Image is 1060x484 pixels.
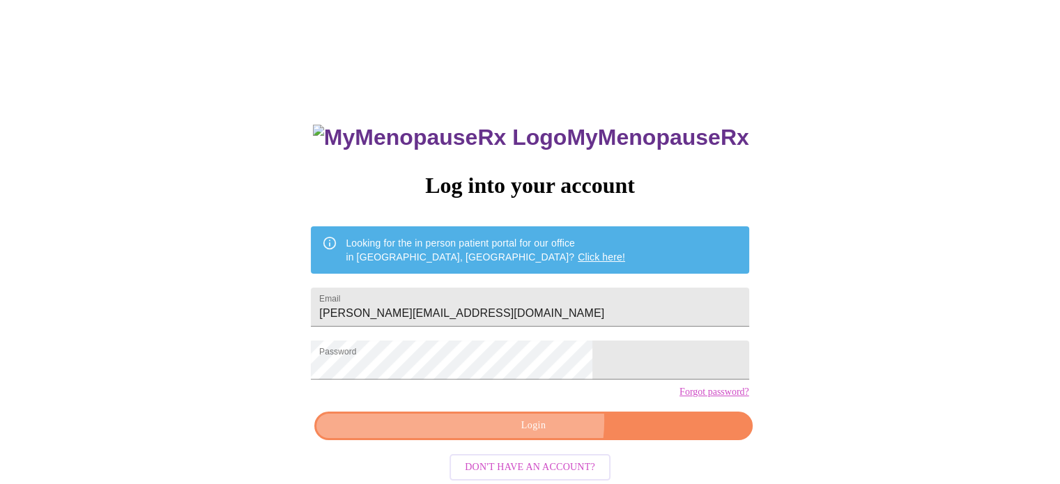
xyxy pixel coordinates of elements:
img: MyMenopauseRx Logo [313,125,567,150]
span: Login [330,417,736,435]
a: Don't have an account? [446,460,614,471]
h3: MyMenopauseRx [313,125,749,150]
a: Click here! [578,251,625,263]
span: Don't have an account? [465,459,595,476]
h3: Log into your account [311,173,748,198]
div: Looking for the in person patient portal for our office in [GEOGRAPHIC_DATA], [GEOGRAPHIC_DATA]? [346,231,625,270]
a: Forgot password? [679,387,749,398]
button: Login [314,412,752,440]
button: Don't have an account? [450,454,610,481]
